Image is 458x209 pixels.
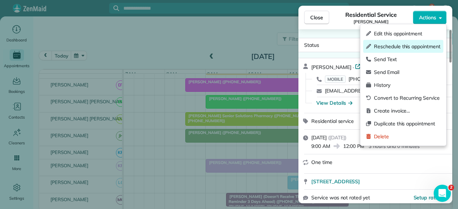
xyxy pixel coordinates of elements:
[311,143,330,150] span: 9:00 AM
[304,42,319,48] span: Status
[354,19,389,25] span: [PERSON_NAME]
[374,56,440,63] span: Send Text
[304,11,329,24] button: Close
[349,76,393,82] span: [PHONE_NUMBER]
[328,134,346,141] span: ( [DATE] )
[369,143,419,150] p: 3 hours and 0 minutes
[351,64,355,70] span: ·
[448,185,454,190] span: 2
[311,134,327,141] span: [DATE]
[374,94,440,101] span: Convert to Recurring Service
[311,194,370,201] span: Service was not rated yet
[345,10,396,19] span: Residential Service
[311,118,354,124] span: Residential service
[325,88,409,94] a: [EMAIL_ADDRESS][DOMAIN_NAME]
[374,120,440,127] span: Duplicate this appointment
[374,69,440,76] span: Send Email
[355,63,393,70] a: Open profile
[374,133,440,140] span: Delete
[343,143,365,150] span: 12:00 PM
[419,14,436,21] span: Actions
[311,159,332,165] span: One time
[374,107,440,114] span: Create invoice…
[434,185,451,202] iframe: Intercom live chat
[316,99,352,106] button: View Details
[325,75,346,83] span: MOBILE
[311,64,351,70] span: [PERSON_NAME]
[311,178,360,185] span: [STREET_ADDRESS]
[310,14,323,21] span: Close
[374,43,440,50] span: Reschedule this appointment
[311,178,448,185] a: [STREET_ADDRESS]
[414,194,445,201] span: Setup ratings
[374,30,440,37] span: Edit this appointment
[414,194,445,201] button: Setup ratings
[325,75,393,83] a: MOBILE[PHONE_NUMBER]
[374,81,440,89] span: History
